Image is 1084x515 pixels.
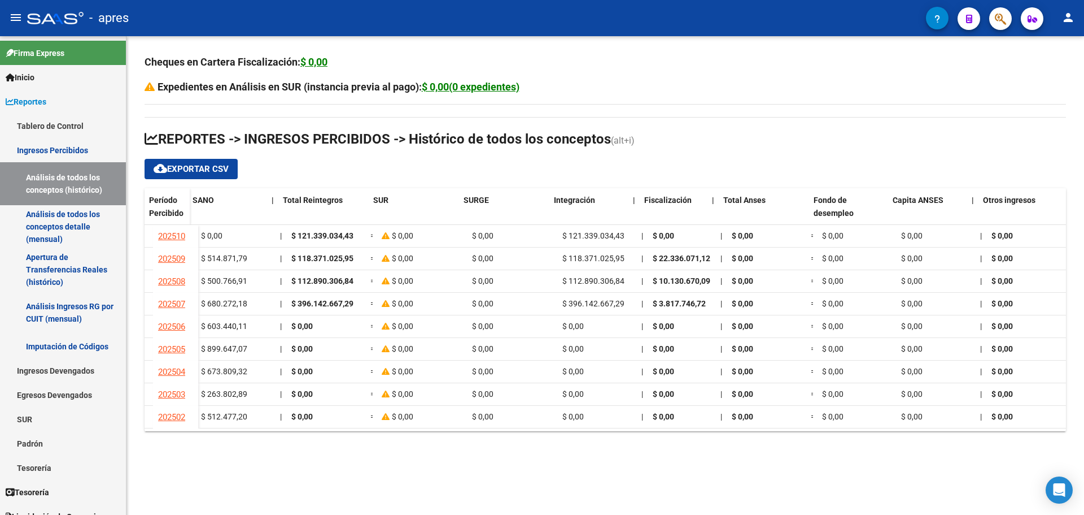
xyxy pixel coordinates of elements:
span: 202506 [158,322,185,332]
span: Fiscalización [644,196,692,205]
span: = [370,322,375,331]
span: = [370,299,375,308]
datatable-header-cell: SUR [369,188,459,236]
span: $ 0,00 [291,367,313,376]
span: Firma Express [6,47,64,59]
span: - apres [89,6,129,31]
span: $ 0,00 [822,299,843,308]
span: $ 0,00 [732,299,753,308]
span: = [370,412,375,421]
datatable-header-cell: Integración [549,188,628,236]
span: $ 0,00 [822,344,843,353]
span: Total Anses [723,196,766,205]
span: $ 0,00 [901,276,923,285]
datatable-header-cell: Fiscalización [640,188,707,236]
strong: Expedientes en Análisis en SUR (instancia previa al pago): [158,81,519,93]
span: $ 0,00 [732,322,753,331]
span: $ 112.890.306,84 [562,276,624,285]
span: | [720,344,722,353]
datatable-header-cell: | [267,188,278,236]
span: $ 0,00 [901,299,923,308]
span: Integración [554,196,595,205]
mat-icon: cloud_download [154,162,167,175]
span: $ 0,00 [392,412,413,421]
span: $ 0,00 [991,231,1013,240]
span: $ 0,00 [732,254,753,263]
span: | [720,276,722,285]
span: $ 0,00 [562,367,584,376]
span: = [370,344,375,353]
span: = [811,322,815,331]
span: | [972,196,974,205]
span: $ 22.336.071,12 [653,254,710,263]
span: | [641,254,643,263]
span: | [641,322,643,331]
span: $ 396.142.667,29 [291,299,353,308]
span: $ 0,00 [392,344,413,353]
span: $ 0,00 [991,299,1013,308]
span: $ 0,00 [392,322,413,331]
span: $ 0,00 [822,322,843,331]
span: $ 0,00 [822,276,843,285]
span: Exportar CSV [154,164,229,174]
span: $ 0,00 [472,231,493,240]
span: 202507 [158,299,185,309]
span: $ 0,00 [901,322,923,331]
span: | [280,367,282,376]
mat-icon: person [1061,11,1075,24]
span: $ 0,00 [562,344,584,353]
span: $ 512.477,20 [201,412,247,421]
span: SUR [373,196,388,205]
datatable-header-cell: Total Anses [719,188,798,236]
span: $ 0,00 [822,412,843,421]
span: | [280,254,282,263]
span: | [280,322,282,331]
div: Open Intercom Messenger [1046,477,1073,504]
span: | [720,322,722,331]
span: $ 0,00 [562,412,584,421]
span: = [811,231,815,240]
span: $ 0,00 [991,254,1013,263]
button: Exportar CSV [145,159,238,179]
span: | [641,276,643,285]
span: | [720,367,722,376]
span: $ 0,00 [901,254,923,263]
span: $ 0,00 [901,344,923,353]
span: Capita ANSES [893,196,943,205]
div: $ 0,00(0 expedientes) [422,79,519,95]
span: = [811,344,815,353]
span: $ 0,00 [991,390,1013,399]
span: $ 0,00 [291,412,313,421]
span: | [980,390,982,399]
span: $ 0,00 [562,390,584,399]
span: $ 0,00 [991,412,1013,421]
span: $ 0,00 [392,276,413,285]
span: $ 673.809,32 [201,367,247,376]
span: $ 0,00 [201,231,222,240]
span: $ 0,00 [653,231,674,240]
span: | [980,231,982,240]
span: $ 0,00 [562,322,584,331]
span: | [720,254,722,263]
span: | [980,344,982,353]
span: | [712,196,714,205]
span: $ 0,00 [653,367,674,376]
span: | [280,390,282,399]
span: SANO [193,196,214,205]
span: $ 0,00 [822,390,843,399]
span: $ 0,00 [991,367,1013,376]
span: $ 0,00 [901,390,923,399]
span: Período Percibido [149,196,183,218]
span: | [280,276,282,285]
span: | [980,299,982,308]
span: 202503 [158,390,185,400]
span: $ 112.890.306,84 [291,276,353,285]
span: Total Reintegros [283,196,343,205]
span: = [811,254,815,263]
span: $ 0,00 [653,390,674,399]
span: $ 0,00 [991,276,1013,285]
datatable-header-cell: Período Percibido [145,188,190,236]
span: = [370,231,375,240]
span: $ 0,00 [991,322,1013,331]
span: REPORTES -> INGRESOS PERCIBIDOS -> Histórico de todos los conceptos [145,131,611,147]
